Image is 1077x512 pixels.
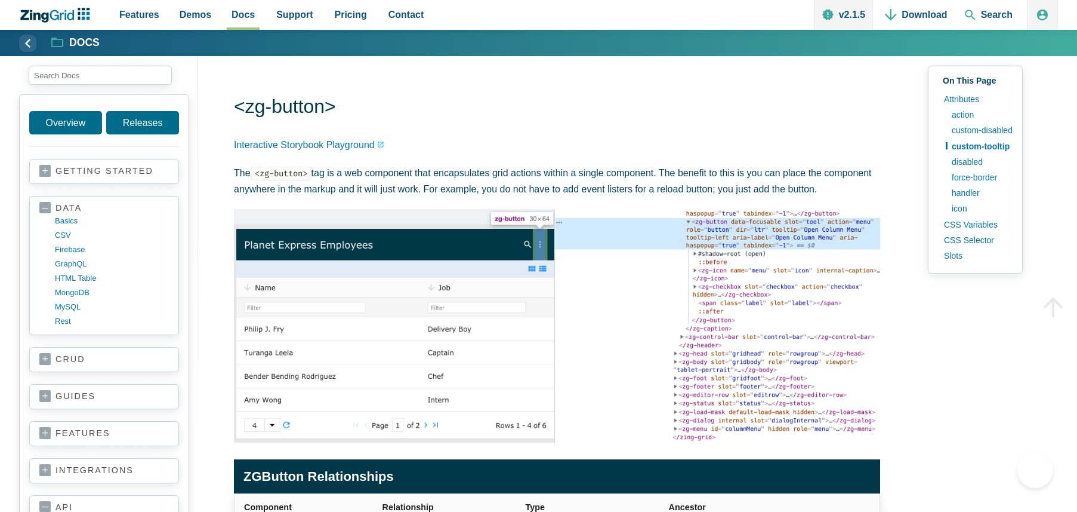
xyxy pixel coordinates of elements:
[55,214,169,228] a: basics
[251,167,311,180] code: <zg-button>
[39,165,169,177] a: getting started
[938,217,1013,232] a: CSS Variables
[19,8,96,23] a: ZingChart Logo. Click to return to the homepage
[946,170,1013,185] a: force-border
[106,111,179,134] a: Releases
[335,7,367,23] span: Pricing
[946,154,1013,170] a: disabled
[946,185,1013,201] a: handler
[52,36,100,50] a: Docs
[938,248,1013,263] a: Slots
[29,66,172,85] input: search input
[39,465,169,477] a: integrations
[55,286,169,300] a: MongoDB
[938,91,1013,107] a: Attributes
[234,165,880,197] p: The tag is a web component that encapsulates grid actions within a single component. The benefit ...
[234,94,880,121] h1: <zg-button>
[55,300,169,314] a: MySQL
[39,391,169,403] a: guides
[119,7,159,23] span: Features
[55,257,169,271] a: GraphQL
[232,7,255,23] span: Docs
[946,122,1013,138] a: custom-disabled
[55,228,169,243] a: CSV
[39,203,169,214] a: data
[69,38,100,48] strong: Docs
[1017,452,1053,488] iframe: Toggle Customer Support
[946,107,1013,122] a: action
[388,7,424,23] span: Contact
[55,243,169,257] a: firebase
[55,314,169,329] a: rest
[29,111,102,134] a: Overview
[55,271,169,286] a: HTML table
[946,139,1013,154] a: custom-tooltip
[276,7,313,23] span: Support
[234,209,880,443] img: Image of the DOM relationship for the zg-button web component tag
[234,459,880,493] caption: ZGButton Relationships
[946,201,1013,216] a: icon
[39,354,169,366] a: crud
[234,137,384,153] a: Interactive Storybook Playground
[180,7,211,23] span: Demos
[938,232,1013,248] a: CSS Selector
[39,428,169,440] a: features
